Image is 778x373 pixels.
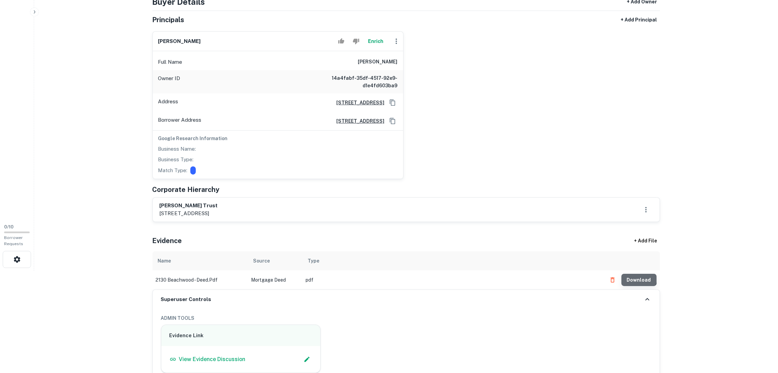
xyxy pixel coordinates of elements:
[158,38,201,45] h6: [PERSON_NAME]
[158,135,398,142] h6: Google Research Information
[152,15,185,25] h5: Principals
[4,235,23,246] span: Borrower Requests
[158,98,178,108] p: Address
[387,116,398,126] button: Copy Address
[331,117,385,125] a: [STREET_ADDRESS]
[303,251,603,270] th: Type
[158,166,188,175] p: Match Type:
[744,318,778,351] iframe: Chat Widget
[253,257,270,265] div: Source
[303,270,603,289] td: pdf
[170,332,312,340] h6: Evidence Link
[606,274,619,285] button: Delete file
[158,145,196,153] p: Business Name:
[4,224,14,229] span: 0 / 10
[622,235,670,247] div: + Add File
[365,34,387,48] button: Enrich
[248,251,303,270] th: Source
[152,236,182,246] h5: Evidence
[335,34,347,48] button: Accept
[248,270,303,289] td: Mortgage Deed
[152,270,248,289] td: 2130 beachwood - deed.pdf
[158,155,194,164] p: Business Type:
[350,34,362,48] button: Reject
[158,116,202,126] p: Borrower Address
[316,74,398,89] h6: 14a4fabf-35df-4517-92e9-d1e4fd603ba9
[358,58,398,66] h6: [PERSON_NAME]
[387,98,398,108] button: Copy Address
[152,251,248,270] th: Name
[152,184,220,195] h5: Corporate Hierarchy
[331,99,385,106] a: [STREET_ADDRESS]
[161,296,211,303] h6: Superuser Controls
[160,202,218,210] h6: [PERSON_NAME] trust
[170,355,246,363] a: View Evidence Discussion
[179,355,246,363] p: View Evidence Discussion
[308,257,320,265] div: Type
[160,209,218,218] p: [STREET_ADDRESS]
[618,14,660,26] button: + Add Principal
[158,257,171,265] div: Name
[152,251,660,289] div: scrollable content
[158,74,180,89] p: Owner ID
[302,354,312,364] button: Edit Slack Link
[621,274,657,286] button: Download
[161,314,651,322] h6: ADMIN TOOLS
[158,58,182,66] p: Full Name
